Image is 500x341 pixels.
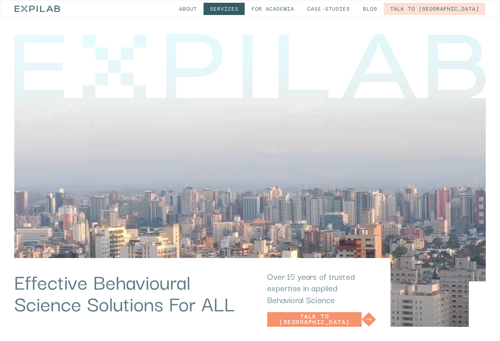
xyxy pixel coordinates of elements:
p: Over 15 years of trusted expertise in applied Behavioral Science [267,270,377,305]
a: Case-studies [301,3,356,15]
a: for Academia [245,3,300,15]
a: Talk to [GEOGRAPHIC_DATA] [384,3,485,15]
img: Expilab - effective behavioural solutions for all [14,34,486,98]
h1: Effective Behavioural Science Solutions For ALL [14,270,253,313]
a: Services [204,3,245,15]
div: Talk to [GEOGRAPHIC_DATA] [274,314,356,325]
a: Talk to [GEOGRAPHIC_DATA] [267,312,377,327]
a: Blog [357,3,383,15]
a: About [173,3,203,15]
a: home [15,0,60,17]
